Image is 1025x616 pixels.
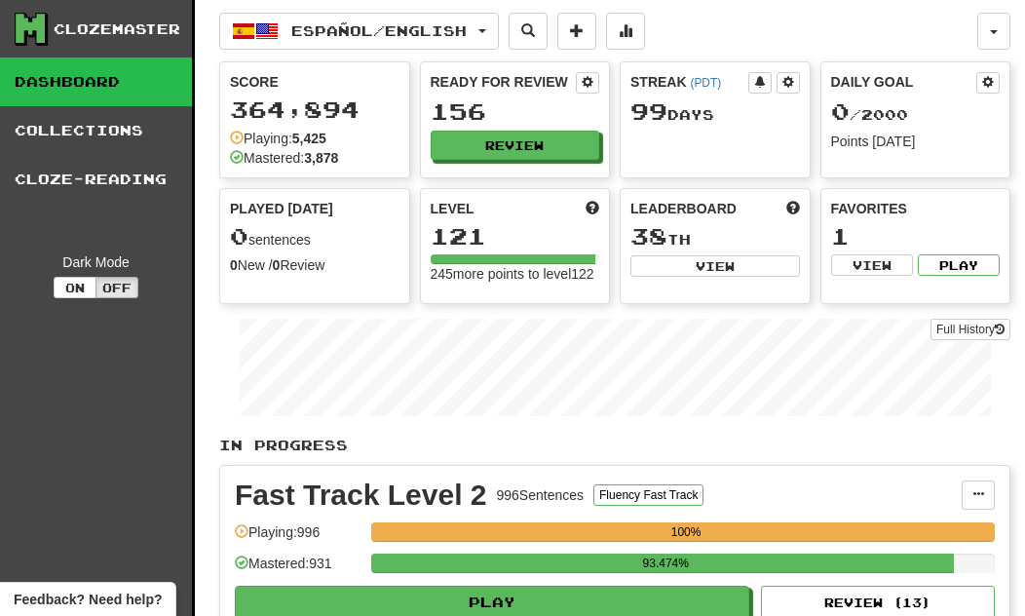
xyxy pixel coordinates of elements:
span: Played [DATE] [230,199,333,218]
span: 0 [831,97,850,125]
div: sentences [230,224,399,250]
span: / 2000 [831,106,908,123]
div: Mastered: [230,148,338,168]
span: Leaderboard [630,199,737,218]
div: Dark Mode [15,252,177,272]
div: 245 more points to level 122 [431,264,600,284]
div: Streak [630,72,748,92]
button: Search sentences [509,13,548,50]
div: Ready for Review [431,72,577,92]
div: Mastered: 931 [235,554,361,586]
button: On [54,277,96,298]
a: Full History [930,319,1010,340]
span: This week in points, UTC [786,199,800,218]
a: (PDT) [690,76,721,90]
p: In Progress [219,436,1010,455]
button: Review [431,131,600,160]
div: Daily Goal [831,72,977,94]
span: Español / English [291,22,467,39]
span: Open feedback widget [14,590,162,609]
button: Fluency Fast Track [593,484,703,506]
div: 100% [377,522,995,542]
strong: 0 [273,257,281,273]
div: 121 [431,224,600,249]
div: Fast Track Level 2 [235,481,487,510]
div: New / Review [230,255,399,275]
div: 996 Sentences [497,485,585,505]
span: Level [431,199,475,218]
div: Points [DATE] [831,132,1001,151]
div: th [630,224,800,250]
div: Playing: 996 [235,522,361,555]
button: Off [95,277,138,298]
div: Day s [630,99,800,125]
button: More stats [606,13,645,50]
span: 38 [630,222,667,250]
strong: 0 [230,257,238,273]
strong: 3,878 [304,150,338,166]
button: View [630,255,800,277]
div: 156 [431,99,600,124]
div: 364,894 [230,97,399,122]
strong: 5,425 [292,131,326,146]
div: Playing: [230,129,326,148]
div: Score [230,72,399,92]
span: Score more points to level up [586,199,599,218]
span: 0 [230,222,248,250]
div: 1 [831,224,1001,249]
button: View [831,254,913,276]
button: Add sentence to collection [557,13,596,50]
button: Play [918,254,1000,276]
div: 93.474% [377,554,954,573]
button: Español/English [219,13,499,50]
div: Clozemaster [54,19,180,39]
span: 99 [630,97,667,125]
div: Favorites [831,199,1001,218]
